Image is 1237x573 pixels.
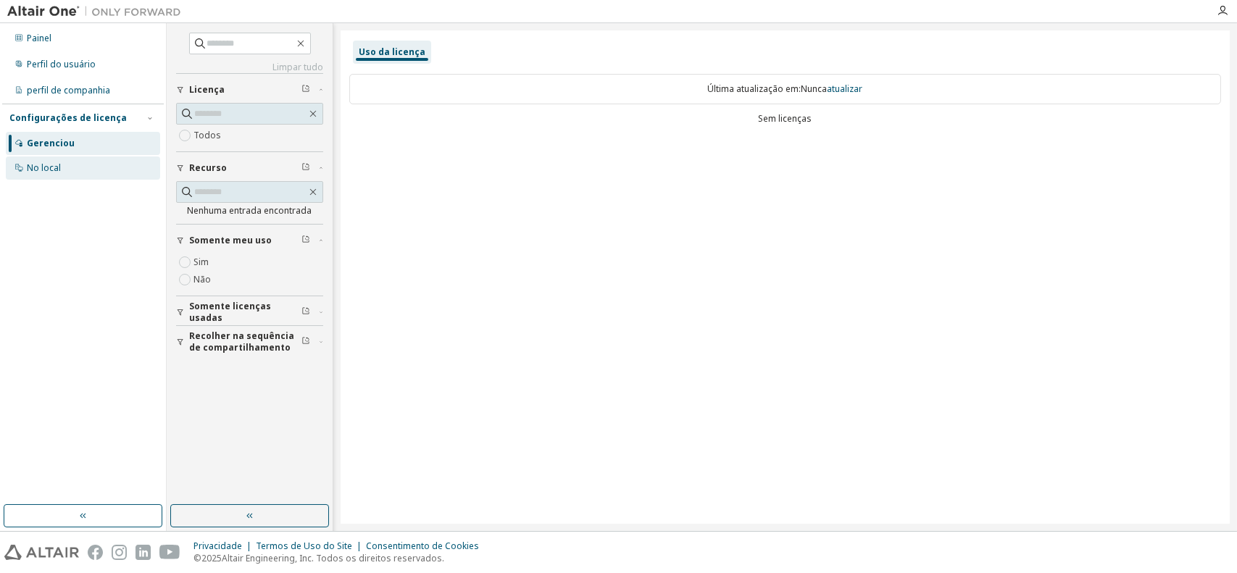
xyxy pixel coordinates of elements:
button: Recolher na sequência de compartilhamento [176,326,323,358]
button: Licença [176,74,323,106]
font: perfil de companhia [27,84,110,96]
span: Limpar filtro [301,235,310,246]
font: Sem licenças [759,112,812,125]
img: linkedin.svg [136,545,151,560]
font: Nenhuma entrada encontrada [188,204,312,217]
font: Sim [193,256,209,268]
font: 2025 [201,552,222,564]
font: Recurso [189,162,227,174]
font: Somente meu uso [189,234,272,246]
button: Recurso [176,152,323,184]
font: Painel [27,32,51,44]
font: Somente licenças usadas [189,300,271,324]
font: Configurações de licença [9,112,127,124]
font: Licença [189,83,225,96]
font: Todos [193,129,221,141]
span: Limpar filtro [301,306,310,318]
font: Perfil do usuário [27,58,96,70]
font: © [193,552,201,564]
font: atualizar [828,83,863,95]
span: Limpar filtro [301,336,310,348]
img: facebook.svg [88,545,103,560]
span: Limpar filtro [301,84,310,96]
button: Somente licenças usadas [176,296,323,328]
font: Altair Engineering, Inc. Todos os direitos reservados. [222,552,444,564]
img: Altair Um [7,4,188,19]
span: Limpar filtro [301,162,310,174]
font: Uso da licença [359,46,425,58]
font: Última atualização em: [708,83,801,95]
font: No local [27,162,61,174]
font: Gerenciou [27,137,75,149]
font: Termos de Uso do Site [256,540,352,552]
font: Recolher na sequência de compartilhamento [189,330,294,354]
button: Somente meu uso [176,225,323,256]
font: Limpar tudo [272,61,323,73]
img: altair_logo.svg [4,545,79,560]
font: Privacidade [193,540,242,552]
img: youtube.svg [159,545,180,560]
font: Nunca [801,83,828,95]
font: Consentimento de Cookies [366,540,479,552]
img: instagram.svg [112,545,127,560]
font: Não [193,273,211,285]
